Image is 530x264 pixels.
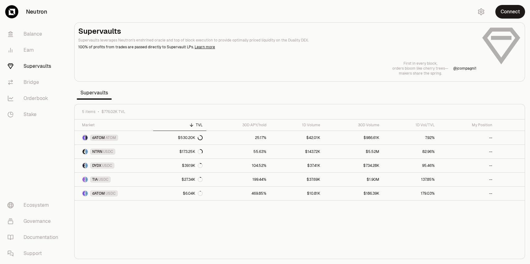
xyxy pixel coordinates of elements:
span: USDC [98,177,109,182]
span: dATOM [92,135,105,140]
img: USDC Logo [85,163,88,168]
div: 30D APY/hold [210,123,266,128]
span: ATOM [106,135,116,140]
a: Ecosystem [2,197,67,213]
a: Supervaults [2,58,67,74]
img: dATOM Logo [83,135,85,140]
a: $530.20K [153,131,207,145]
a: 137.85% [383,173,438,186]
a: $42.01K [270,131,324,145]
span: Supervaults [77,87,112,99]
span: $776.02K TVL [101,109,125,114]
img: NTRN Logo [83,149,85,154]
a: TIA LogoUSDC LogoTIAUSDC [75,173,153,186]
a: Bridge [2,74,67,90]
p: @ jcompagni1 [453,66,476,71]
a: 55.63% [206,145,270,158]
p: orders bloom like cherry trees— [392,66,448,71]
div: $6.04K [183,191,203,196]
img: USDC Logo [85,177,88,182]
a: 469.85% [206,187,270,200]
a: Learn more [195,45,215,50]
a: $10.81K [270,187,324,200]
a: DYDX LogoUSDC LogoDYDXUSDC [75,159,153,172]
p: Supervaults leverages Neutron's enshrined oracle and top of block execution to provide optimally ... [78,37,476,43]
span: 5 items [82,109,95,114]
p: First in every block, [392,61,448,66]
a: Support [2,245,67,262]
div: TVL [157,123,203,128]
a: -- [438,173,496,186]
a: $986.61K [324,131,383,145]
a: $734.28K [324,159,383,172]
div: $39.19K [182,163,203,168]
div: $530.20K [178,135,203,140]
a: 199.44% [206,173,270,186]
a: 7.92% [383,131,438,145]
span: dATOM [92,191,105,196]
h2: Supervaults [78,26,476,36]
a: -- [438,159,496,172]
div: $27.34K [182,177,203,182]
a: $27.34K [153,173,207,186]
span: USDC [102,163,112,168]
a: Earn [2,42,67,58]
div: My Position [442,123,492,128]
a: -- [438,187,496,200]
a: Stake [2,106,67,123]
img: dATOM Logo [83,191,85,196]
span: USDC [103,149,113,154]
a: Orderbook [2,90,67,106]
a: $37.69K [270,173,324,186]
p: 100% of profits from trades are passed directly to Supervault LPs. [78,44,476,50]
span: USDC [106,191,116,196]
a: Documentation [2,229,67,245]
a: $1.90M [324,173,383,186]
a: Governance [2,213,67,229]
a: -- [438,131,496,145]
span: TIA [92,177,98,182]
a: Balance [2,26,67,42]
img: ATOM Logo [85,135,88,140]
a: $186.39K [324,187,383,200]
img: DYDX Logo [83,163,85,168]
img: USDC Logo [85,191,88,196]
button: Connect [495,5,525,19]
div: Market [82,123,149,128]
a: 25.17% [206,131,270,145]
a: @jcompagni1 [453,66,476,71]
a: $5.52M [324,145,383,158]
a: dATOM LogoATOM LogodATOMATOM [75,131,153,145]
a: NTRN LogoUSDC LogoNTRNUSDC [75,145,153,158]
a: 179.03% [383,187,438,200]
img: TIA Logo [83,177,85,182]
div: 1D Volume [274,123,320,128]
a: $6.04K [153,187,207,200]
div: 1D Vol/TVL [387,123,435,128]
a: First in every block,orders bloom like cherry trees—makers share the spring. [392,61,448,76]
a: 82.96% [383,145,438,158]
a: $173.25K [153,145,207,158]
div: $173.25K [179,149,203,154]
span: NTRN [92,149,102,154]
a: $143.72K [270,145,324,158]
div: 30D Volume [328,123,379,128]
a: $37.41K [270,159,324,172]
a: 104.52% [206,159,270,172]
a: -- [438,145,496,158]
a: dATOM LogoUSDC LogodATOMUSDC [75,187,153,200]
a: 95.46% [383,159,438,172]
img: USDC Logo [85,149,88,154]
p: makers share the spring. [392,71,448,76]
a: $39.19K [153,159,207,172]
span: DYDX [92,163,101,168]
